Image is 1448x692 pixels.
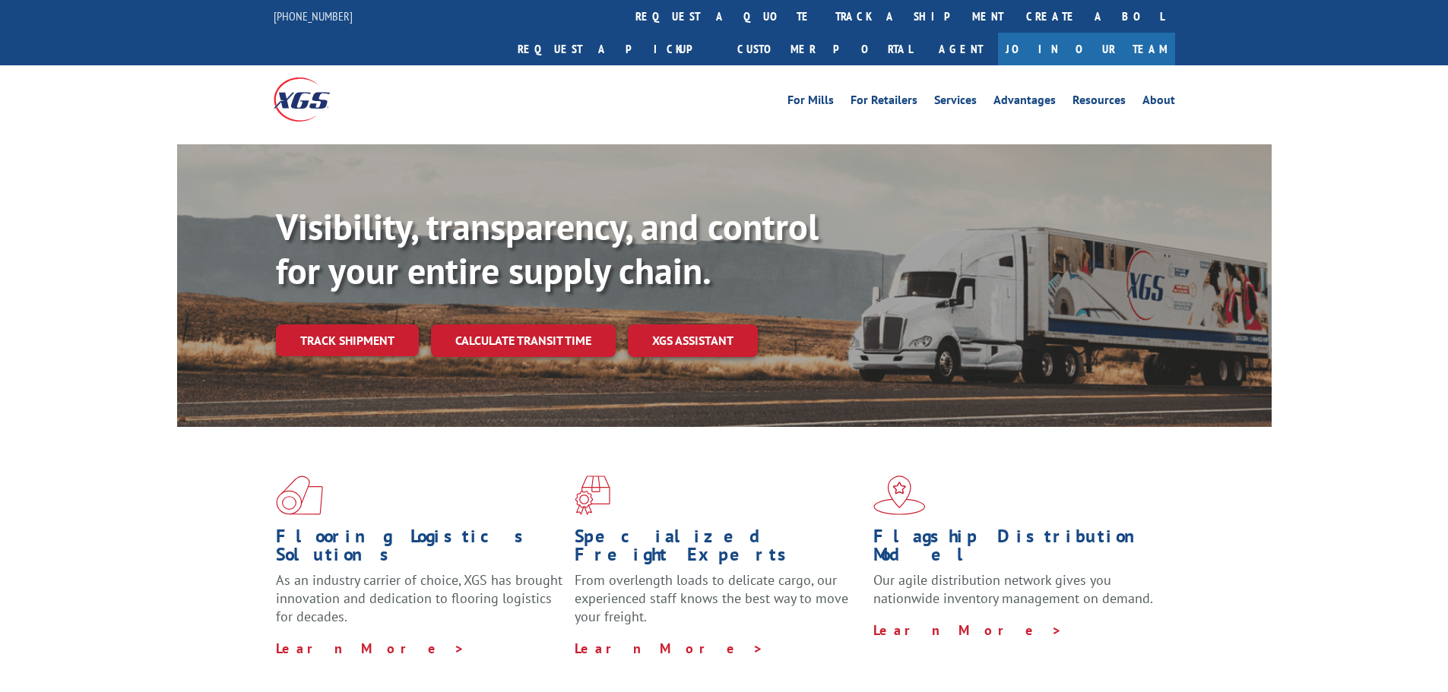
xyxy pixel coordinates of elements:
a: Services [934,94,977,111]
a: Customer Portal [726,33,924,65]
span: Our agile distribution network gives you nationwide inventory management on demand. [873,571,1153,607]
a: About [1142,94,1175,111]
span: As an industry carrier of choice, XGS has brought innovation and dedication to flooring logistics... [276,571,562,625]
a: Learn More > [873,621,1063,639]
a: Track shipment [276,324,419,356]
p: From overlength loads to delicate cargo, our experienced staff knows the best way to move your fr... [575,571,862,639]
img: xgs-icon-total-supply-chain-intelligence-red [276,476,323,515]
a: For Retailers [851,94,917,111]
a: For Mills [787,94,834,111]
a: Learn More > [575,640,764,657]
a: Calculate transit time [431,324,616,357]
h1: Flagship Distribution Model [873,527,1161,571]
a: [PHONE_NUMBER] [274,8,353,24]
a: Resources [1073,94,1126,111]
a: Agent [924,33,998,65]
h1: Specialized Freight Experts [575,527,862,571]
img: xgs-icon-focused-on-flooring-red [575,476,610,515]
a: Learn More > [276,640,465,657]
a: Join Our Team [998,33,1175,65]
a: XGS ASSISTANT [628,324,758,357]
a: Advantages [993,94,1056,111]
a: Request a pickup [506,33,726,65]
h1: Flooring Logistics Solutions [276,527,563,571]
img: xgs-icon-flagship-distribution-model-red [873,476,926,515]
b: Visibility, transparency, and control for your entire supply chain. [276,203,819,294]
